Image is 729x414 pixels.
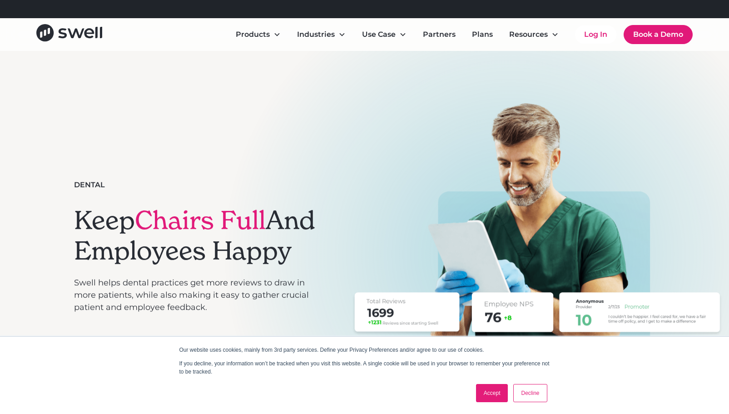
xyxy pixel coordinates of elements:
[465,25,500,44] a: Plans
[416,25,463,44] a: Partners
[502,25,566,44] div: Resources
[290,25,353,44] div: Industries
[74,180,105,190] div: Dental
[362,29,396,40] div: Use Case
[236,29,270,40] div: Products
[476,384,508,402] a: Accept
[135,204,266,236] span: Chairs Full
[575,25,616,44] a: Log In
[297,29,335,40] div: Industries
[624,25,693,44] a: Book a Demo
[74,205,318,266] h1: Keep And Employees Happy
[179,359,550,376] p: If you decline, your information won’t be tracked when you visit this website. A single cookie wi...
[36,24,102,45] a: home
[513,384,547,402] a: Decline
[228,25,288,44] div: Products
[179,346,550,354] p: Our website uses cookies, mainly from 3rd party services. Define your Privacy Preferences and/or ...
[509,29,548,40] div: Resources
[355,25,414,44] div: Use Case
[74,277,318,314] p: Swell helps dental practices get more reviews to draw in more patients, while also making it easy...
